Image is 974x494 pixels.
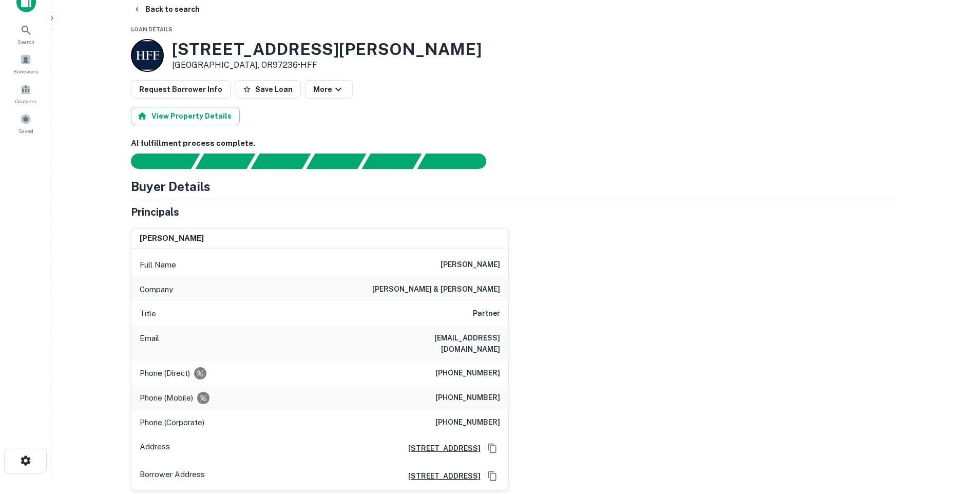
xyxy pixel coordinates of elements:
button: View Property Details [131,107,240,125]
h3: [STREET_ADDRESS][PERSON_NAME] [172,40,482,59]
div: Requests to not be contacted at this number [194,367,206,379]
h5: Principals [131,204,179,220]
button: Save Loan [235,80,301,99]
h6: [PHONE_NUMBER] [435,416,500,429]
h6: Partner [473,308,500,320]
p: Full Name [140,259,176,271]
span: Loan Details [131,26,173,32]
div: Requests to not be contacted at this number [197,392,209,404]
h6: [EMAIL_ADDRESS][DOMAIN_NAME] [377,332,500,355]
button: Copy Address [485,468,500,484]
button: Request Borrower Info [131,80,231,99]
h4: Buyer Details [131,177,211,196]
h6: AI fulfillment process complete. [131,138,895,149]
a: Contacts [3,80,48,107]
span: Search [17,37,34,46]
h6: [PHONE_NUMBER] [435,367,500,379]
div: Principals found, AI now looking for contact information... [306,154,366,169]
p: Company [140,283,173,296]
div: AI fulfillment process complete. [417,154,499,169]
p: Title [140,308,156,320]
p: Phone (Direct) [140,367,190,379]
button: More [305,80,353,99]
h6: [PHONE_NUMBER] [435,392,500,404]
p: Phone (Corporate) [140,416,204,429]
a: HFF [300,60,317,70]
a: [STREET_ADDRESS] [400,443,481,454]
span: Saved [18,127,33,135]
iframe: Chat Widget [923,412,974,461]
div: Principals found, still searching for contact information. This may take time... [361,154,422,169]
a: Search [3,20,48,48]
h6: [PERSON_NAME] [441,259,500,271]
h6: [PERSON_NAME] & [PERSON_NAME] [372,283,500,296]
div: Documents found, AI parsing details... [251,154,311,169]
p: [GEOGRAPHIC_DATA], OR97236 • [172,59,482,71]
span: Borrowers [13,67,38,75]
div: Your request is received and processing... [195,154,255,169]
p: Address [140,441,170,456]
h6: [PERSON_NAME] [140,233,204,244]
p: Borrower Address [140,468,205,484]
a: Saved [3,109,48,137]
button: Copy Address [485,441,500,456]
span: Contacts [15,97,36,105]
a: Borrowers [3,50,48,78]
p: Phone (Mobile) [140,392,193,404]
a: [STREET_ADDRESS] [400,470,481,482]
div: Sending borrower request to AI... [119,154,196,169]
p: Email [140,332,159,355]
